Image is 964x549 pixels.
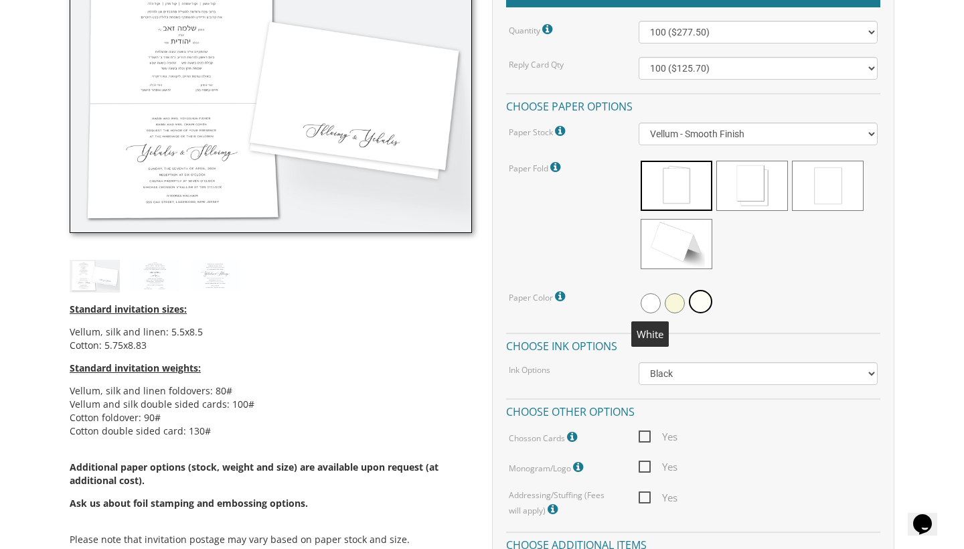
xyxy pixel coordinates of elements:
span: Yes [639,489,677,506]
label: Chosson Cards [509,428,580,446]
label: Reply Card Qty [509,59,564,70]
li: Cotton double sided card: 130# [70,424,472,438]
span: Standard invitation sizes: [70,303,187,315]
h4: Choose paper options [506,93,880,116]
span: Additional paper options (stock, weight and size) are available upon request (at additional cost). [70,461,472,510]
span: Ask us about foil stamping and embossing options. [70,497,308,509]
h4: Choose other options [506,398,880,422]
label: Addressing/Stuffing (Fees will apply) [509,489,619,518]
li: Vellum, silk and linen: 5.5x8.5 [70,325,472,339]
label: Paper Color [509,288,568,305]
label: Paper Fold [509,159,564,176]
label: Ink Options [509,364,550,376]
label: Quantity [509,21,556,38]
img: style11_heb.jpg [130,260,180,293]
iframe: chat widget [908,495,951,536]
label: Paper Stock [509,123,568,140]
li: Cotton foldover: 90# [70,411,472,424]
li: Vellum and silk double sided cards: 100# [70,398,472,411]
span: Yes [639,459,677,475]
img: style11_eng.jpg [190,260,240,293]
span: Yes [639,428,677,445]
span: Standard invitation weights: [70,362,201,374]
li: Vellum, silk and linen foldovers: 80# [70,384,472,398]
label: Monogram/Logo [509,459,586,476]
h4: Choose ink options [506,333,880,356]
img: style11_thumb.jpg [70,260,120,293]
li: Cotton: 5.75x8.83 [70,339,472,352]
